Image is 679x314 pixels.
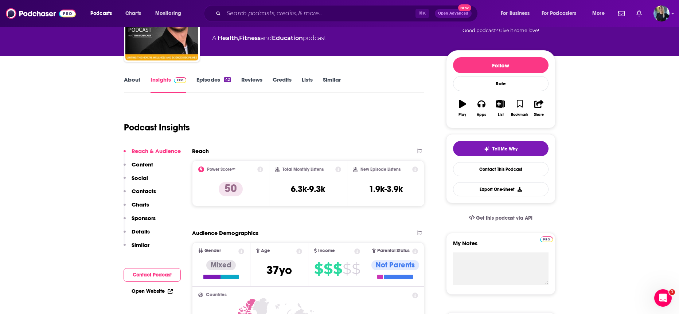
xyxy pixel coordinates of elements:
[453,162,549,176] a: Contact This Podcast
[592,8,605,19] span: More
[453,95,472,121] button: Play
[333,263,342,275] span: $
[415,9,429,18] span: ⌘ K
[206,260,236,270] div: Mixed
[238,35,239,42] span: ,
[371,260,419,270] div: Not Parents
[477,113,486,117] div: Apps
[132,215,156,221] p: Sponsors
[132,242,149,248] p: Similar
[132,288,173,294] a: Open Website
[453,141,549,156] button: tell me why sparkleTell Me Why
[496,8,539,19] button: open menu
[453,182,549,196] button: Export One-Sheet
[121,8,145,19] a: Charts
[150,8,191,19] button: open menu
[282,167,324,172] h2: Total Monthly Listens
[510,95,529,121] button: Bookmark
[491,95,510,121] button: List
[324,263,332,275] span: $
[511,113,528,117] div: Bookmark
[224,77,231,82] div: 42
[653,5,670,21] img: User Profile
[132,188,156,195] p: Contacts
[239,35,261,42] a: Fitness
[529,95,548,121] button: Share
[90,8,112,19] span: Podcasts
[132,201,149,208] p: Charts
[124,201,149,215] button: Charts
[124,161,153,174] button: Content
[273,76,292,93] a: Credits
[132,174,148,181] p: Social
[261,35,272,42] span: and
[377,248,410,253] span: Parental Status
[196,76,231,93] a: Episodes42
[472,95,491,121] button: Apps
[211,5,485,22] div: Search podcasts, credits, & more...
[653,5,670,21] span: Logged in as ChelseaKershaw
[261,248,270,253] span: Age
[498,113,504,117] div: List
[542,8,577,19] span: For Podcasters
[124,148,181,161] button: Reach & Audience
[192,148,209,154] h2: Reach
[453,57,549,73] button: Follow
[266,263,292,277] span: 37 yo
[6,7,76,20] img: Podchaser - Follow, Share and Rate Podcasts
[206,293,227,297] span: Countries
[174,77,187,83] img: Podchaser Pro
[219,182,243,196] p: 50
[151,76,187,93] a: InsightsPodchaser Pro
[85,8,121,19] button: open menu
[218,35,238,42] a: Health
[124,122,190,133] h1: Podcast Insights
[369,184,403,195] h3: 1.9k-3.9k
[587,8,614,19] button: open menu
[204,248,221,253] span: Gender
[124,228,150,242] button: Details
[132,148,181,154] p: Reach & Audience
[501,8,530,19] span: For Business
[124,76,140,93] a: About
[615,7,628,20] a: Show notifications dropdown
[124,174,148,188] button: Social
[212,34,326,43] div: A podcast
[492,146,518,152] span: Tell Me Why
[463,28,539,33] span: Good podcast? Give it some love!
[224,8,415,19] input: Search podcasts, credits, & more...
[124,242,149,255] button: Similar
[155,8,181,19] span: Monitoring
[438,12,468,15] span: Open Advanced
[192,229,258,236] h2: Audience Demographics
[453,76,549,91] div: Rate
[360,167,401,172] h2: New Episode Listens
[352,263,360,275] span: $
[537,8,587,19] button: open menu
[207,167,235,172] h2: Power Score™
[476,215,532,221] span: Get this podcast via API
[132,161,153,168] p: Content
[633,7,645,20] a: Show notifications dropdown
[669,289,675,295] span: 1
[124,188,156,201] button: Contacts
[241,76,262,93] a: Reviews
[463,209,539,227] a: Get this podcast via API
[453,240,549,252] label: My Notes
[540,235,553,242] a: Pro website
[124,268,181,282] button: Contact Podcast
[314,263,323,275] span: $
[323,76,341,93] a: Similar
[318,248,335,253] span: Income
[654,289,672,307] iframe: Intercom live chat
[124,215,156,228] button: Sponsors
[653,5,670,21] button: Show profile menu
[540,236,553,242] img: Podchaser Pro
[484,146,489,152] img: tell me why sparkle
[435,9,472,18] button: Open AdvancedNew
[343,263,351,275] span: $
[291,184,325,195] h3: 6.3k-9.3k
[272,35,303,42] a: Education
[458,113,466,117] div: Play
